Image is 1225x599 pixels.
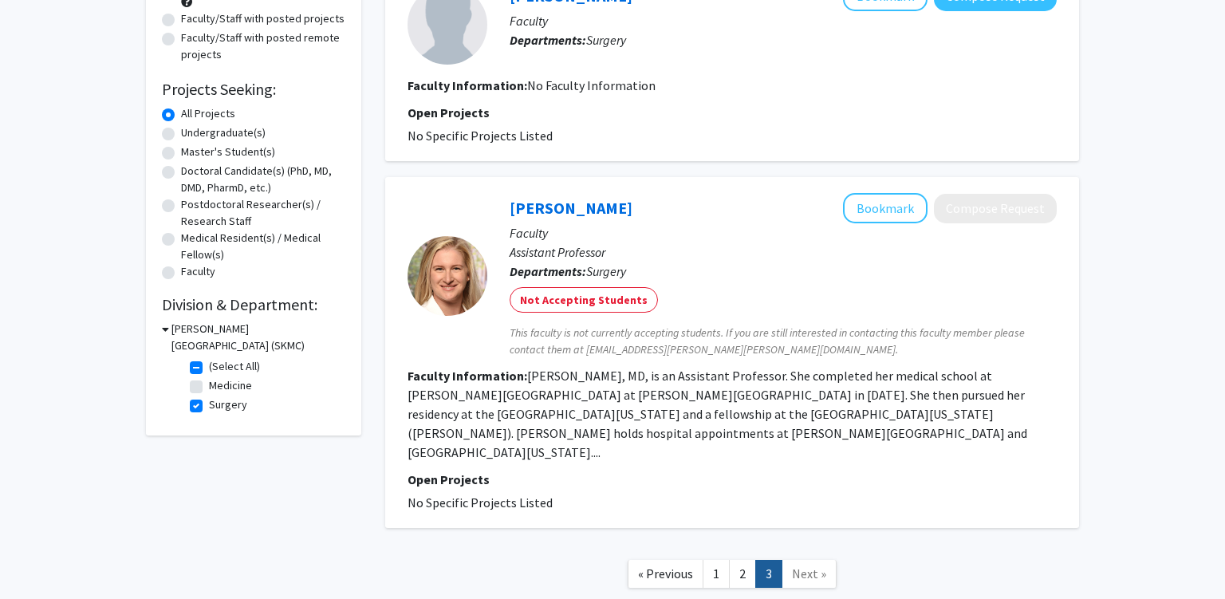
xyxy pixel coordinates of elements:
[408,77,527,93] b: Faculty Information:
[181,263,215,280] label: Faculty
[181,105,235,122] label: All Projects
[408,368,1027,460] fg-read-more: [PERSON_NAME], MD, is an Assistant Professor. She completed her medical school at [PERSON_NAME][G...
[628,560,703,588] a: Previous
[510,198,632,218] a: [PERSON_NAME]
[408,128,553,144] span: No Specific Projects Listed
[586,263,626,279] span: Surgery
[408,368,527,384] b: Faculty Information:
[181,144,275,160] label: Master's Student(s)
[408,470,1057,489] p: Open Projects
[703,560,730,588] a: 1
[934,194,1057,223] button: Compose Request to Heather McMahon
[181,124,266,141] label: Undergraduate(s)
[510,287,658,313] mat-chip: Not Accepting Students
[181,163,345,196] label: Doctoral Candidate(s) (PhD, MD, DMD, PharmD, etc.)
[408,495,553,510] span: No Specific Projects Listed
[755,560,782,588] a: 3
[638,566,693,581] span: « Previous
[510,242,1057,262] p: Assistant Professor
[510,223,1057,242] p: Faculty
[792,566,826,581] span: Next »
[181,10,345,27] label: Faculty/Staff with posted projects
[209,396,247,413] label: Surgery
[510,325,1057,358] span: This faculty is not currently accepting students. If you are still interested in contacting this ...
[181,30,345,63] label: Faculty/Staff with posted remote projects
[209,377,252,394] label: Medicine
[408,103,1057,122] p: Open Projects
[162,80,345,99] h2: Projects Seeking:
[782,560,837,588] a: Next Page
[171,321,345,354] h3: [PERSON_NAME][GEOGRAPHIC_DATA] (SKMC)
[729,560,756,588] a: 2
[510,32,586,48] b: Departments:
[843,193,928,223] button: Add Heather McMahon to Bookmarks
[181,230,345,263] label: Medical Resident(s) / Medical Fellow(s)
[586,32,626,48] span: Surgery
[12,527,68,587] iframe: Chat
[162,295,345,314] h2: Division & Department:
[181,196,345,230] label: Postdoctoral Researcher(s) / Research Staff
[510,11,1057,30] p: Faculty
[527,77,656,93] span: No Faculty Information
[209,358,260,375] label: (Select All)
[510,263,586,279] b: Departments:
